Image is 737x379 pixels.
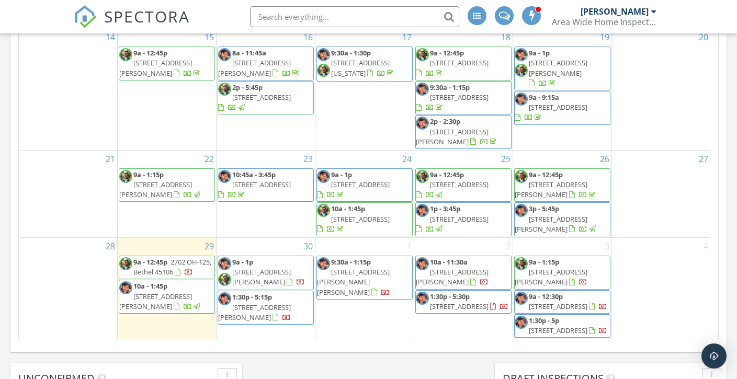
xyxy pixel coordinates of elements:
[529,48,587,88] a: 9a - 1p [STREET_ADDRESS][PERSON_NAME]
[301,238,315,255] a: Go to September 30, 2025
[416,170,429,183] img: headshotforareawide.jpg
[529,316,559,325] span: 1:30p - 5p
[119,168,215,202] a: 9a - 1:15p [STREET_ADDRESS][PERSON_NAME]
[415,202,512,236] a: 1p - 3:45p [STREET_ADDRESS]
[218,48,301,77] a: 8a - 11:45a [STREET_ADDRESS][PERSON_NAME]
[611,237,710,339] td: Go to October 4, 2025
[414,29,513,151] td: Go to September 18, 2025
[19,237,118,339] td: Go to September 28, 2025
[430,48,464,58] span: 9a - 12:45p
[515,257,528,270] img: headshotforareawide.jpg
[400,29,414,45] a: Go to September 17, 2025
[250,6,459,27] input: Search everything...
[315,150,414,237] td: Go to September 24, 2025
[119,170,202,199] a: 9a - 1:15p [STREET_ADDRESS][PERSON_NAME]
[515,170,597,199] a: 9a - 12:45p [STREET_ADDRESS][PERSON_NAME]
[529,302,587,311] span: [STREET_ADDRESS]
[202,238,216,255] a: Go to September 29, 2025
[119,48,132,61] img: headshotforareawide.jpg
[416,117,429,130] img: img_7297_adam_headshot.jpg
[430,204,460,213] span: 1p - 3:45p
[515,48,528,61] img: img_7297_adam_headshot.jpg
[315,237,414,339] td: Go to October 1, 2025
[217,237,315,339] td: Go to September 30, 2025
[232,292,272,302] span: 1:30p - 5:15p
[315,29,414,151] td: Go to September 17, 2025
[529,316,607,335] a: 1:30p - 5p [STREET_ADDRESS]
[104,238,117,255] a: Go to September 28, 2025
[133,281,167,291] span: 10a - 1:45p
[414,237,513,339] td: Go to October 2, 2025
[581,6,649,17] div: [PERSON_NAME]
[217,150,315,237] td: Go to September 23, 2025
[515,267,587,286] span: [STREET_ADDRESS][PERSON_NAME]
[515,204,528,217] img: img_7297_adam_headshot.jpg
[331,48,395,77] a: 9:30a - 1:30p [STREET_ADDRESS][US_STATE]
[515,204,597,233] a: 3p - 5:45p [STREET_ADDRESS][PERSON_NAME]
[232,267,291,286] span: [STREET_ADDRESS][PERSON_NAME]
[405,238,414,255] a: Go to October 1, 2025
[133,48,167,58] span: 9a - 12:45p
[133,257,167,267] span: 9a - 12:45p
[400,151,414,167] a: Go to September 24, 2025
[515,316,528,329] img: img_7297_adam_headshot.jpg
[529,170,563,179] span: 9a - 12:45p
[19,150,118,237] td: Go to September 21, 2025
[232,180,291,189] span: [STREET_ADDRESS]
[430,292,508,311] a: 1:30p - 5:30p [STREET_ADDRESS]
[701,238,710,255] a: Go to October 4, 2025
[697,29,710,45] a: Go to September 20, 2025
[119,280,215,314] a: 10a - 1:45p [STREET_ADDRESS][PERSON_NAME]
[415,115,512,149] a: 2p - 2:30p [STREET_ADDRESS][PERSON_NAME]
[598,151,611,167] a: Go to September 26, 2025
[133,257,211,277] span: 2702 OH-125, Bethel 45106
[514,290,610,314] a: 9a - 12:30p [STREET_ADDRESS]
[218,256,314,290] a: 9a - 1p [STREET_ADDRESS][PERSON_NAME]
[74,5,97,28] img: The Best Home Inspection Software - Spectora
[133,257,211,277] a: 9a - 12:45p 2702 OH-125, Bethel 45106
[529,257,559,267] span: 9a - 1:15p
[232,83,263,92] span: 2p - 5:45p
[504,238,513,255] a: Go to October 2, 2025
[119,281,202,311] a: 10a - 1:45p [STREET_ADDRESS][PERSON_NAME]
[331,48,371,58] span: 9:30a - 1:30p
[316,168,413,202] a: 9a - 1p [STREET_ADDRESS]
[430,180,489,189] span: [STREET_ADDRESS]
[218,303,291,322] span: [STREET_ADDRESS][PERSON_NAME]
[232,48,266,58] span: 8a - 11:45a
[218,48,231,61] img: img_7297_adam_headshot.jpg
[499,151,513,167] a: Go to September 25, 2025
[701,343,727,369] div: Open Intercom Messenger
[119,292,192,311] span: [STREET_ADDRESS][PERSON_NAME]
[317,267,390,296] span: [STREET_ADDRESS][PERSON_NAME][PERSON_NAME]
[218,170,231,183] img: img_7297_adam_headshot.jpg
[416,204,429,217] img: img_7297_adam_headshot.jpg
[218,58,291,77] span: [STREET_ADDRESS][PERSON_NAME]
[331,214,390,224] span: [STREET_ADDRESS]
[119,256,215,279] a: 9a - 12:45p 2702 OH-125, Bethel 45106
[218,292,291,321] a: 1:30p - 5:15p [STREET_ADDRESS][PERSON_NAME]
[119,257,132,270] img: headshotforareawide.jpg
[232,170,276,179] span: 10:45a - 3:45p
[529,93,559,102] span: 9a - 9:15a
[118,237,217,339] td: Go to September 29, 2025
[515,257,587,286] a: 9a - 1:15p [STREET_ADDRESS][PERSON_NAME]
[603,238,611,255] a: Go to October 3, 2025
[416,204,489,233] a: 1p - 3:45p [STREET_ADDRESS]
[515,93,528,106] img: img_7297_adam_headshot.jpg
[118,29,217,151] td: Go to September 15, 2025
[317,48,330,61] img: img_7297_adam_headshot.jpg
[416,83,489,112] a: 9:30a - 1:15p [STREET_ADDRESS]
[430,214,489,224] span: [STREET_ADDRESS]
[430,117,460,126] span: 2p - 2:30p
[514,256,610,290] a: 9a - 1:15p [STREET_ADDRESS][PERSON_NAME]
[416,257,429,270] img: img_7297_adam_headshot.jpg
[232,257,253,267] span: 9a - 1p
[133,170,164,179] span: 9a - 1:15p
[611,150,710,237] td: Go to September 27, 2025
[202,151,216,167] a: Go to September 22, 2025
[119,180,192,199] span: [STREET_ADDRESS][PERSON_NAME]
[119,48,202,77] a: 9a - 12:45p [STREET_ADDRESS][PERSON_NAME]
[331,180,390,189] span: [STREET_ADDRESS]
[529,102,587,112] span: [STREET_ADDRESS]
